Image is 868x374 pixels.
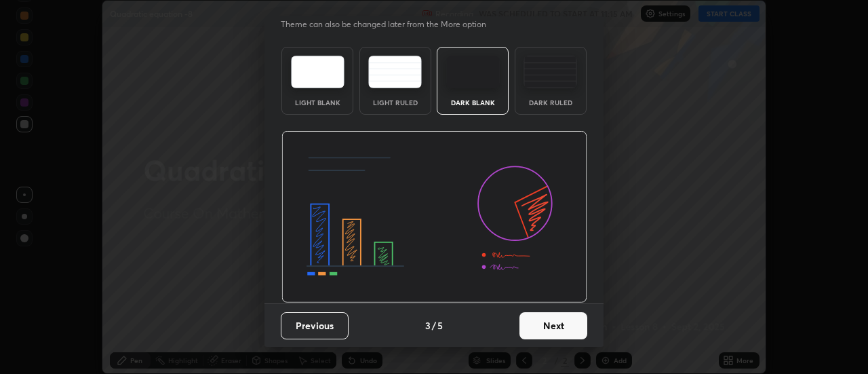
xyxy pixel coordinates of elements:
div: Dark Ruled [524,99,578,106]
h4: 5 [437,318,443,333]
img: darkThemeBanner.d06ce4a2.svg [281,131,587,303]
p: Theme can also be changed later from the More option [281,18,500,31]
button: Previous [281,312,349,339]
div: Dark Blank [446,99,500,106]
img: lightTheme.e5ed3b09.svg [291,56,344,88]
h4: / [432,318,436,333]
div: Light Blank [290,99,344,106]
img: darkTheme.f0cc69e5.svg [446,56,500,88]
button: Next [519,312,587,339]
img: darkRuledTheme.de295e13.svg [524,56,577,88]
img: lightRuledTheme.5fabf969.svg [368,56,422,88]
div: Light Ruled [368,99,422,106]
h4: 3 [425,318,431,333]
